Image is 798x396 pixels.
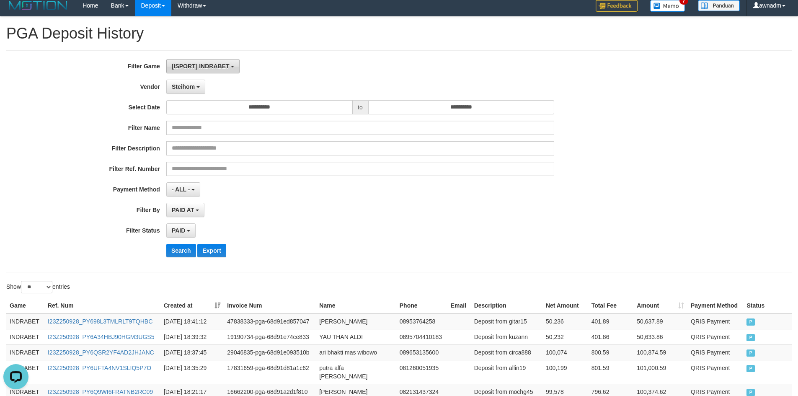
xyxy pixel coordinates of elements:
[588,298,634,313] th: Total Fee
[166,80,205,94] button: Steihom
[172,207,194,213] span: PAID AT
[166,223,196,238] button: PAID
[172,186,190,193] span: - ALL -
[48,318,152,325] a: I23Z250928_PY698L3TMLRLT9TQHBC
[166,59,240,73] button: [ISPORT] INDRABET
[396,360,447,384] td: 081260051935
[396,344,447,360] td: 089653135600
[743,298,792,313] th: Status
[44,298,160,313] th: Ref. Num
[746,318,755,326] span: PAID
[6,344,44,360] td: INDRABET
[746,349,755,357] span: PAID
[166,244,196,257] button: Search
[160,360,224,384] td: [DATE] 18:35:29
[746,334,755,341] span: PAID
[542,298,588,313] th: Net Amount
[396,313,447,329] td: 08953764258
[687,313,743,329] td: QRIS Payment
[48,388,153,395] a: I23Z250928_PY6Q9WI6FRATNB2RC09
[160,298,224,313] th: Created at: activate to sort column ascending
[316,313,396,329] td: [PERSON_NAME]
[48,334,154,340] a: I23Z250928_PY6A34HBJ90HGM3UGS5
[588,329,634,344] td: 401.86
[542,360,588,384] td: 100,199
[447,298,471,313] th: Email
[633,313,687,329] td: 50,637.89
[396,329,447,344] td: 0895704410183
[352,100,368,114] span: to
[316,329,396,344] td: YAU THAN ALDI
[542,344,588,360] td: 100,074
[48,349,154,356] a: I23Z250928_PY6QSR2YF4AD2JHJANC
[471,360,542,384] td: Deposit from allin19
[588,360,634,384] td: 801.59
[172,83,195,90] span: Steihom
[316,344,396,360] td: ari bhakti mas wibowo
[166,182,200,197] button: - ALL -
[197,244,226,257] button: Export
[633,344,687,360] td: 100,874.59
[3,3,28,28] button: Open LiveChat chat widget
[224,360,316,384] td: 17831659-pga-68d91d81a1c62
[542,329,588,344] td: 50,232
[396,298,447,313] th: Phone
[160,344,224,360] td: [DATE] 18:37:45
[687,298,743,313] th: Payment Method
[746,365,755,372] span: PAID
[316,360,396,384] td: putra alfa [PERSON_NAME]
[6,298,44,313] th: Game
[471,298,542,313] th: Description
[224,344,316,360] td: 29046835-pga-68d91e093510b
[687,360,743,384] td: QRIS Payment
[633,298,687,313] th: Amount: activate to sort column ascending
[471,329,542,344] td: Deposit from kuzann
[160,329,224,344] td: [DATE] 18:39:32
[160,313,224,329] td: [DATE] 18:41:12
[6,313,44,329] td: INDRABET
[6,281,70,293] label: Show entries
[172,63,230,70] span: [ISPORT] INDRABET
[48,365,151,371] a: I23Z250928_PY6UFTA4NV1SLIQ5P7O
[316,298,396,313] th: Name
[588,344,634,360] td: 800.59
[633,329,687,344] td: 50,633.86
[633,360,687,384] td: 101,000.59
[6,360,44,384] td: INDRABET
[471,313,542,329] td: Deposit from gitar15
[224,298,316,313] th: Invoice Num
[687,329,743,344] td: QRIS Payment
[166,203,204,217] button: PAID AT
[746,389,755,396] span: PAID
[172,227,185,234] span: PAID
[224,329,316,344] td: 19190734-pga-68d91e74ce833
[588,313,634,329] td: 401.89
[224,313,316,329] td: 47838333-pga-68d91ed857047
[542,313,588,329] td: 50,236
[6,329,44,344] td: INDRABET
[21,281,52,293] select: Showentries
[687,344,743,360] td: QRIS Payment
[6,25,792,42] h1: PGA Deposit History
[471,344,542,360] td: Deposit from circa888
